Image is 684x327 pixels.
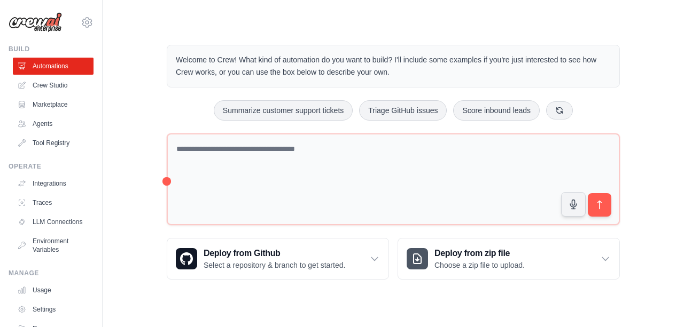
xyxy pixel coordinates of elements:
p: Welcome to Crew! What kind of automation do you want to build? I'll include some examples if you'... [176,54,611,78]
button: Triage GitHub issues [359,100,447,121]
span: Step 1 [488,232,510,240]
a: Agents [13,115,94,132]
a: Crew Studio [13,77,94,94]
button: Summarize customer support tickets [214,100,353,121]
button: Close walkthrough [651,229,659,237]
p: Describe the automation you want to build, select an example option, or use the microphone to spe... [480,262,646,297]
p: Select a repository & branch to get started. [204,260,345,270]
a: Tool Registry [13,134,94,151]
a: Usage [13,282,94,299]
img: Logo [9,12,62,33]
h3: Create an automation [480,243,646,258]
div: Manage [9,269,94,277]
h3: Deploy from zip file [434,247,525,260]
h3: Deploy from Github [204,247,345,260]
a: Settings [13,301,94,318]
div: Operate [9,162,94,171]
button: Score inbound leads [453,100,540,121]
a: LLM Connections [13,213,94,230]
a: Traces [13,194,94,211]
a: Marketplace [13,96,94,113]
div: Build [9,45,94,53]
a: Automations [13,58,94,75]
a: Environment Variables [13,233,94,258]
p: Choose a zip file to upload. [434,260,525,270]
a: Integrations [13,175,94,192]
